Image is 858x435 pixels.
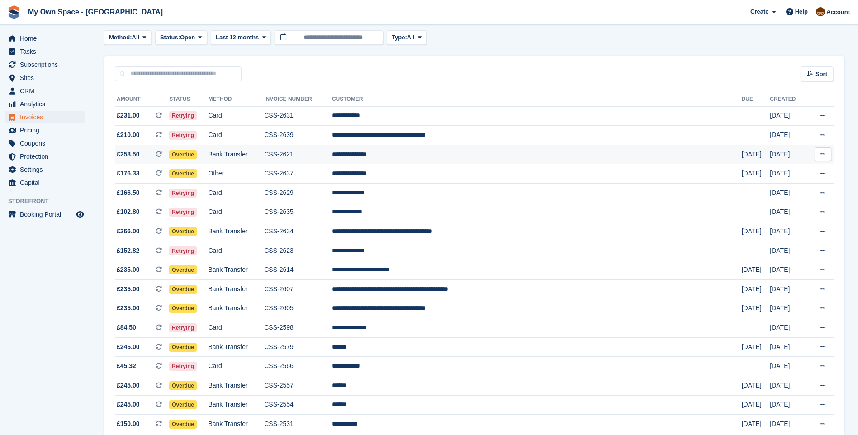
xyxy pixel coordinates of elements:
[264,260,332,280] td: CSS-2614
[117,381,140,390] span: £245.00
[117,265,140,274] span: £235.00
[208,164,264,184] td: Other
[264,415,332,434] td: CSS-2531
[264,357,332,376] td: CSS-2566
[750,7,768,16] span: Create
[742,376,770,396] td: [DATE]
[169,323,197,332] span: Retrying
[332,92,742,107] th: Customer
[117,227,140,236] span: £266.00
[169,400,197,409] span: Overdue
[264,299,332,318] td: CSS-2605
[770,337,806,357] td: [DATE]
[264,106,332,126] td: CSS-2631
[770,184,806,203] td: [DATE]
[117,130,140,140] span: £210.00
[169,304,197,313] span: Overdue
[264,203,332,222] td: CSS-2635
[5,32,85,45] a: menu
[7,5,21,19] img: stora-icon-8386f47178a22dfd0bd8f6a31ec36ba5ce8667c1dd55bd0f319d3a0aa187defe.svg
[20,150,74,163] span: Protection
[5,150,85,163] a: menu
[216,33,259,42] span: Last 12 months
[208,260,264,280] td: Bank Transfer
[742,299,770,318] td: [DATE]
[5,137,85,150] a: menu
[117,284,140,294] span: £235.00
[264,395,332,415] td: CSS-2554
[20,124,74,137] span: Pricing
[742,395,770,415] td: [DATE]
[117,169,140,178] span: £176.33
[742,145,770,164] td: [DATE]
[742,260,770,280] td: [DATE]
[169,265,197,274] span: Overdue
[208,299,264,318] td: Bank Transfer
[208,106,264,126] td: Card
[208,280,264,299] td: Bank Transfer
[770,241,806,260] td: [DATE]
[208,222,264,241] td: Bank Transfer
[208,126,264,145] td: Card
[20,58,74,71] span: Subscriptions
[770,203,806,222] td: [DATE]
[169,150,197,159] span: Overdue
[208,357,264,376] td: Card
[264,222,332,241] td: CSS-2634
[742,280,770,299] td: [DATE]
[264,241,332,260] td: CSS-2623
[5,208,85,221] a: menu
[264,92,332,107] th: Invoice Number
[208,92,264,107] th: Method
[770,222,806,241] td: [DATE]
[742,164,770,184] td: [DATE]
[20,176,74,189] span: Capital
[770,126,806,145] td: [DATE]
[20,32,74,45] span: Home
[407,33,415,42] span: All
[208,241,264,260] td: Card
[20,137,74,150] span: Coupons
[211,30,271,45] button: Last 12 months
[770,357,806,376] td: [DATE]
[117,150,140,159] span: £258.50
[770,299,806,318] td: [DATE]
[264,126,332,145] td: CSS-2639
[5,111,85,123] a: menu
[770,280,806,299] td: [DATE]
[208,415,264,434] td: Bank Transfer
[826,8,850,17] span: Account
[5,45,85,58] a: menu
[75,209,85,220] a: Preview store
[169,285,197,294] span: Overdue
[20,111,74,123] span: Invoices
[264,145,332,164] td: CSS-2621
[387,30,427,45] button: Type: All
[770,395,806,415] td: [DATE]
[117,207,140,217] span: £102.80
[742,92,770,107] th: Due
[169,131,197,140] span: Retrying
[117,400,140,409] span: £245.00
[5,124,85,137] a: menu
[5,163,85,176] a: menu
[169,208,197,217] span: Retrying
[208,337,264,357] td: Bank Transfer
[5,58,85,71] a: menu
[770,106,806,126] td: [DATE]
[169,189,197,198] span: Retrying
[117,419,140,429] span: £150.00
[795,7,808,16] span: Help
[169,169,197,178] span: Overdue
[169,246,197,255] span: Retrying
[264,318,332,338] td: CSS-2598
[208,184,264,203] td: Card
[104,30,152,45] button: Method: All
[169,227,197,236] span: Overdue
[742,415,770,434] td: [DATE]
[20,98,74,110] span: Analytics
[264,280,332,299] td: CSS-2607
[169,92,208,107] th: Status
[5,98,85,110] a: menu
[24,5,166,19] a: My Own Space - [GEOGRAPHIC_DATA]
